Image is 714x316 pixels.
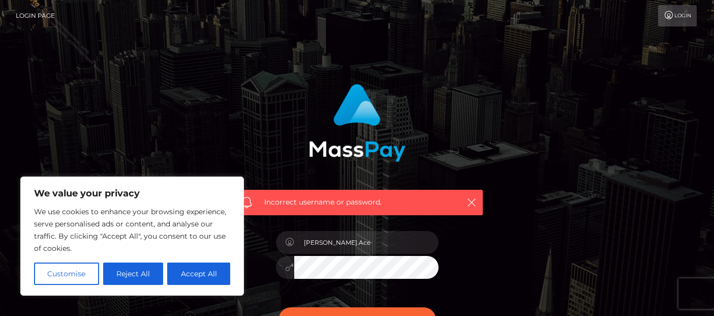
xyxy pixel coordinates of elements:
input: Username... [294,231,439,254]
p: We use cookies to enhance your browsing experience, serve personalised ads or content, and analys... [34,206,230,254]
span: Incorrect username or password. [264,197,450,208]
button: Customise [34,263,99,285]
button: Reject All [103,263,164,285]
a: Login [658,5,697,26]
div: We value your privacy [20,177,244,296]
a: Login Page [16,5,55,26]
p: We value your privacy [34,187,230,199]
img: MassPay Login [309,84,406,162]
button: Accept All [167,263,230,285]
